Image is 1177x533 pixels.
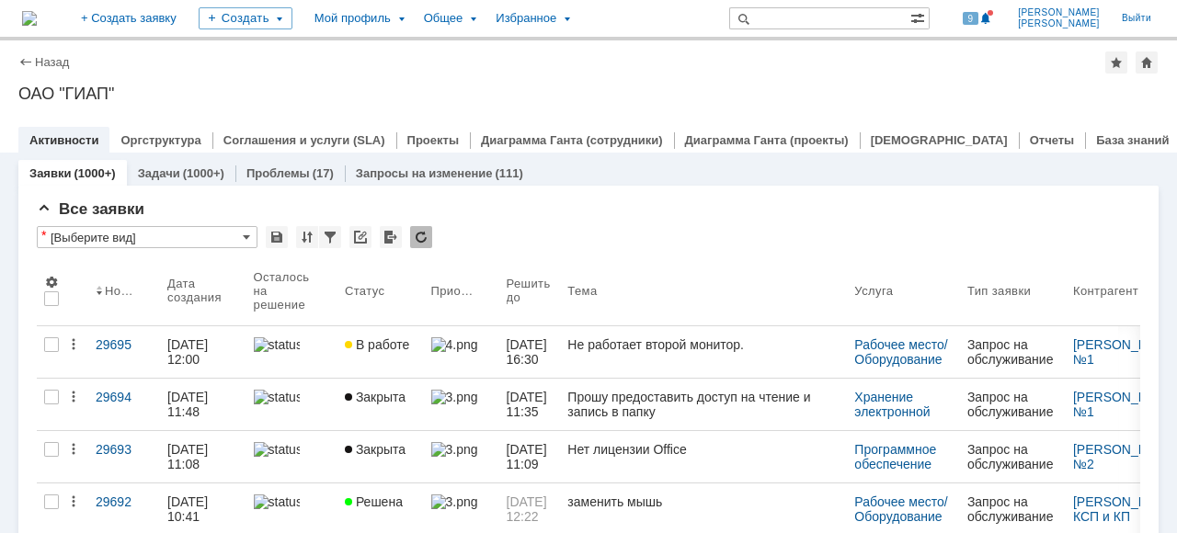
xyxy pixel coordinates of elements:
[1018,7,1100,18] span: [PERSON_NAME]
[44,275,59,289] span: Настройки
[29,166,71,180] a: Заявки
[345,337,409,352] span: В работе
[319,226,341,248] div: Фильтрация...
[167,494,211,524] div: [DATE] 10:41
[120,133,200,147] a: Оргструктура
[424,379,499,430] a: 3.png
[105,284,138,298] div: Номер
[22,11,37,26] a: Перейти на домашнюю страницу
[313,166,334,180] div: (17)
[1073,284,1138,298] div: Контрагент
[967,442,1058,471] div: Запрос на обслуживание
[35,55,69,69] a: Назад
[41,229,46,242] div: Настройки списка отличаются от сохраненных в виде
[967,337,1058,367] div: Запрос на обслуживание
[345,284,384,298] div: Статус
[481,133,663,147] a: Диаграмма Ганта (сотрудники)
[66,337,81,352] div: Действия
[507,337,551,367] span: [DATE] 16:30
[18,85,1159,103] div: ОАО "ГИАП"
[223,133,385,147] a: Соглашения и услуги (SLA)
[967,494,1058,524] div: Запрос на обслуживание
[910,8,929,26] span: Расширенный поиск
[167,337,211,367] div: [DATE] 12:00
[138,166,180,180] a: Задачи
[1105,51,1127,74] div: Добавить в избранное
[499,379,561,430] a: [DATE] 11:35
[380,226,402,248] div: Экспорт списка
[854,494,947,524] a: Рабочее место/Оборудование
[499,431,561,482] a: [DATE] 11:09
[1096,133,1169,147] a: База знаний
[967,284,1031,298] div: Тип заявки
[567,442,840,457] div: Нет лицензии Office
[199,7,292,29] div: Создать
[88,326,160,378] a: 29695
[507,277,554,304] div: Решить до
[160,431,246,482] a: [DATE] 11:08
[407,133,459,147] a: Проекты
[266,226,288,248] div: Сохранить вид
[167,442,211,471] div: [DATE] 11:08
[246,326,337,378] a: statusbar-100 (1).png
[847,255,960,326] th: Услуга
[246,379,337,430] a: statusbar-100 (1).png
[66,442,81,457] div: Действия
[424,431,499,482] a: 3.png
[507,494,551,524] span: [DATE] 12:22
[246,431,337,482] a: statusbar-100 (1).png
[871,133,1008,147] a: [DEMOGRAPHIC_DATA]
[167,390,211,419] div: [DATE] 11:48
[507,390,551,419] span: [DATE] 11:35
[960,431,1066,482] a: Запрос на обслуживание
[854,284,893,298] div: Услуга
[567,390,840,419] div: Прошу предоставить доступ на чтение и запись в папку \\rudzfsv0002\sapr$\02_Инструкции\AVEVA
[349,226,371,248] div: Скопировать ссылку на список
[1136,51,1158,74] div: Сделать домашней страницей
[960,326,1066,378] a: Запрос на обслуживание
[88,431,160,482] a: 29693
[254,442,300,457] img: statusbar-100 (1).png
[960,379,1066,430] a: Запрос на обслуживание
[66,494,81,509] div: Действия
[424,255,499,326] th: Приоритет
[345,494,403,509] span: Решена
[167,277,224,304] div: Дата создания
[96,494,153,509] div: 29692
[246,166,310,180] a: Проблемы
[567,494,840,509] div: заменить мышь
[74,166,115,180] div: (1000+)
[254,494,300,509] img: statusbar-100 (1).png
[254,337,300,352] img: statusbar-100 (1).png
[337,431,424,482] a: Закрыта
[337,379,424,430] a: Закрыта
[424,326,499,378] a: 4.png
[254,270,315,312] div: Осталось на решение
[246,255,337,326] th: Осталось на решение
[254,390,300,404] img: statusbar-100 (1).png
[960,255,1066,326] th: Тип заявки
[22,11,37,26] img: logo
[345,442,406,457] span: Закрыта
[431,494,477,509] img: 3.png
[967,390,1058,419] div: Запрос на обслуживание
[296,226,318,248] div: Сортировка...
[560,326,847,378] a: Не работает второй монитор.
[854,442,940,471] a: Программное обеспечение
[160,326,246,378] a: [DATE] 12:00
[337,326,424,378] a: В работе
[96,390,153,404] div: 29694
[854,337,947,367] a: Рабочее место/Оборудование
[560,255,847,326] th: Тема
[29,133,98,147] a: Активности
[431,390,477,404] img: 3.png
[88,379,160,430] a: 29694
[66,390,81,404] div: Действия
[431,442,477,457] img: 3.png
[567,284,598,298] div: Тема
[1030,133,1075,147] a: Отчеты
[37,200,144,218] span: Все заявки
[410,226,432,248] div: Обновлять список
[356,166,493,180] a: Запросы на изменение
[854,390,933,434] a: Хранение электронной информации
